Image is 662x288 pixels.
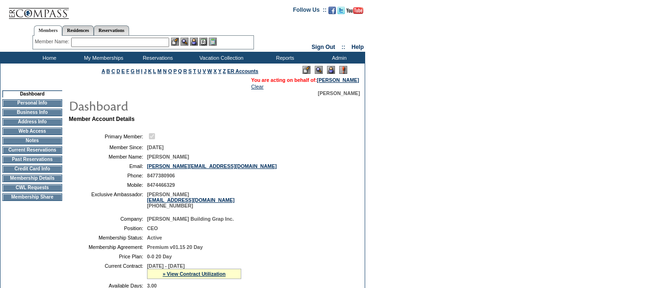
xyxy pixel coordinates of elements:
td: Mobile: [73,182,143,188]
td: Vacation Collection [184,52,257,64]
img: Reservations [199,38,207,46]
a: Residences [62,25,94,35]
b: Member Account Details [69,116,135,122]
img: Edit Mode [302,66,311,74]
img: Impersonate [190,38,198,46]
span: [PERSON_NAME] [PHONE_NUMBER] [147,192,235,208]
a: ER Accounts [227,68,258,74]
div: Member Name: [35,38,71,46]
span: Active [147,235,162,240]
td: Business Info [2,109,62,116]
a: C [111,68,115,74]
a: Y [218,68,221,74]
a: D [116,68,120,74]
a: A [102,68,105,74]
a: B [106,68,110,74]
a: Become our fan on Facebook [328,9,336,15]
a: Reservations [94,25,129,35]
img: b_calculator.gif [209,38,217,46]
td: Membership Status: [73,235,143,240]
a: Z [223,68,226,74]
img: View [180,38,188,46]
a: U [197,68,201,74]
span: CEO [147,225,158,231]
a: S [188,68,192,74]
span: You are acting on behalf of: [251,77,359,83]
td: My Memberships [75,52,130,64]
a: Subscribe to our YouTube Channel [346,9,363,15]
a: I [141,68,142,74]
td: Follow Us :: [293,6,327,17]
a: J [144,68,147,74]
a: G [131,68,134,74]
td: Email: [73,163,143,169]
span: [DATE] [147,144,163,150]
td: Web Access [2,128,62,135]
a: [EMAIL_ADDRESS][DOMAIN_NAME] [147,197,235,203]
td: Past Reservations [2,156,62,163]
span: 0-0 20 Day [147,254,172,259]
img: pgTtlDashboard.gif [68,96,257,115]
td: Exclusive Ambassador: [73,192,143,208]
td: Current Reservations [2,146,62,154]
a: Sign Out [311,44,335,50]
td: Company: [73,216,143,222]
td: Position: [73,225,143,231]
td: Phone: [73,173,143,178]
a: Members [34,25,63,36]
a: T [193,68,196,74]
td: Current Contract: [73,263,143,279]
td: Admin [311,52,365,64]
td: Membership Details [2,175,62,182]
span: :: [342,44,345,50]
a: R [183,68,187,74]
span: 8477380906 [147,173,175,178]
td: Home [21,52,75,64]
a: Follow us on Twitter [337,9,345,15]
img: Log Concern/Member Elevation [339,66,347,74]
td: CWL Requests [2,184,62,192]
td: Member Name: [73,154,143,160]
a: Clear [251,84,263,89]
td: Personal Info [2,99,62,107]
a: » View Contract Utilization [163,271,226,277]
td: Reservations [130,52,184,64]
td: Membership Share [2,193,62,201]
a: H [136,68,140,74]
span: Premium v01.15 20 Day [147,244,203,250]
a: X [213,68,217,74]
td: Dashboard [2,90,62,97]
a: L [153,68,156,74]
td: Member Since: [73,144,143,150]
td: Credit Card Info [2,165,62,173]
img: Follow us on Twitter [337,7,345,14]
a: M [157,68,162,74]
img: Impersonate [327,66,335,74]
a: P [173,68,177,74]
img: Subscribe to our YouTube Channel [346,7,363,14]
img: b_edit.gif [171,38,179,46]
span: [PERSON_NAME] Building Grap Inc. [147,216,234,222]
a: O [168,68,172,74]
a: N [163,68,167,74]
a: V [203,68,206,74]
a: Help [351,44,364,50]
a: [PERSON_NAME][EMAIL_ADDRESS][DOMAIN_NAME] [147,163,277,169]
a: F [126,68,130,74]
img: Become our fan on Facebook [328,7,336,14]
img: View Mode [315,66,323,74]
td: Address Info [2,118,62,126]
td: Notes [2,137,62,144]
td: Reports [257,52,311,64]
span: 8474466329 [147,182,175,188]
span: [PERSON_NAME] [318,90,360,96]
td: Primary Member: [73,132,143,141]
a: E [122,68,125,74]
a: K [148,68,152,74]
a: W [207,68,212,74]
span: [PERSON_NAME] [147,154,189,160]
span: [DATE] - [DATE] [147,263,185,269]
td: Price Plan: [73,254,143,259]
a: Q [178,68,182,74]
td: Membership Agreement: [73,244,143,250]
